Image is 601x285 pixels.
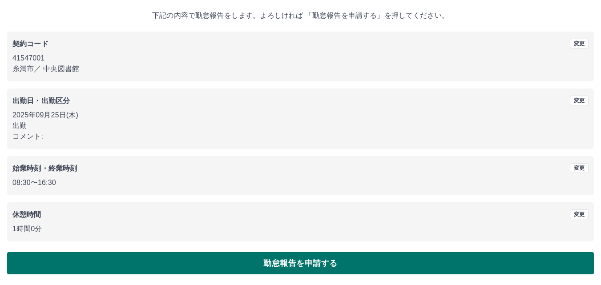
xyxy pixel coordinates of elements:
p: 2025年09月25日(木) [12,110,589,120]
button: 変更 [570,163,589,173]
p: コメント: [12,131,589,142]
button: 勤怠報告を申請する [7,252,594,274]
p: 08:30 〜 16:30 [12,177,589,188]
b: 契約コード [12,40,48,48]
b: 休憩時間 [12,211,41,218]
p: 出勤 [12,120,589,131]
p: 糸満市 ／ 中央図書館 [12,64,589,74]
button: 変更 [570,39,589,48]
p: 下記の内容で勤怠報告をします。よろしければ 「勤怠報告を申請する」を押してください。 [7,10,594,21]
button: 変更 [570,209,589,219]
button: 変更 [570,96,589,105]
p: 1時間0分 [12,224,589,234]
p: 41547001 [12,53,589,64]
b: 始業時刻・終業時刻 [12,165,77,172]
b: 出勤日・出勤区分 [12,97,70,104]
